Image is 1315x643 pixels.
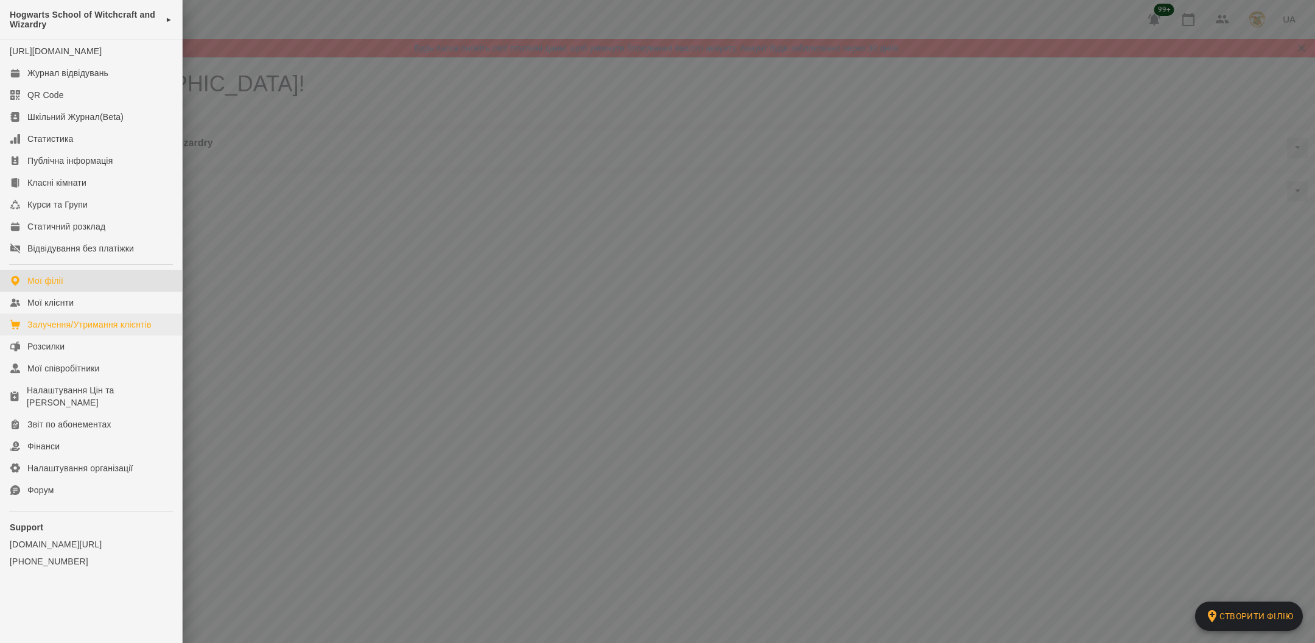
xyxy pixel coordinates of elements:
div: Мої філії [27,275,63,287]
div: Статистика [27,133,74,145]
span: ► [166,15,172,24]
div: Мої співробітники [27,362,100,374]
div: Журнал відвідувань [27,67,108,79]
div: Мої клієнти [27,297,74,309]
div: Налаштування організації [27,462,133,474]
div: Публічна інформація [27,155,113,167]
div: Звіт по абонементах [27,418,111,430]
div: QR Code [27,89,64,101]
a: [PHONE_NUMBER] [10,555,172,567]
p: Support [10,521,172,533]
a: [URL][DOMAIN_NAME] [10,46,102,56]
div: Статичний розклад [27,220,105,233]
div: Залучення/Утримання клієнтів [27,318,152,331]
div: Шкільний Журнал(Beta) [27,111,124,123]
div: Розсилки [27,340,65,353]
div: Класні кімнати [27,177,86,189]
div: Налаштування Цін та [PERSON_NAME] [27,384,172,409]
div: Форум [27,484,54,496]
div: Відвідування без платіжки [27,242,134,255]
div: Курси та Групи [27,199,88,211]
a: [DOMAIN_NAME][URL] [10,538,172,550]
div: Фінанси [27,440,60,452]
span: Hogwarts School of Witchcraft and Wizardry [10,10,160,30]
